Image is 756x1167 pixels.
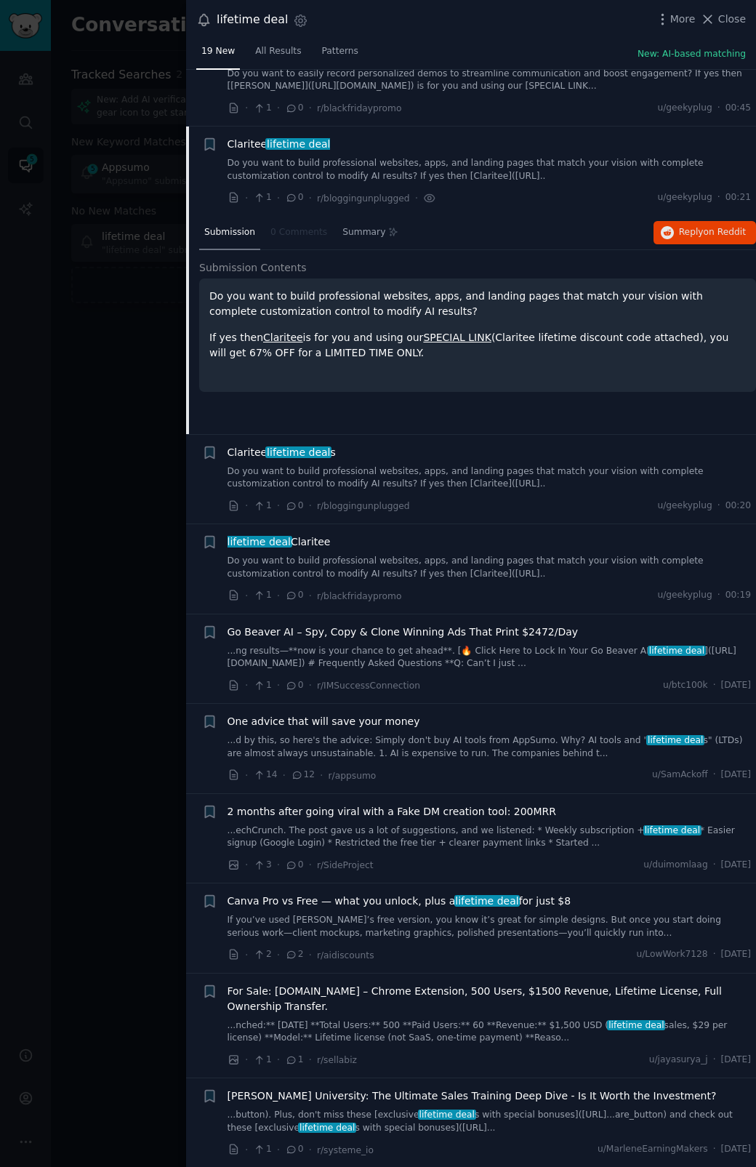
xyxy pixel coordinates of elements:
span: u/SamAckoff [652,769,708,782]
span: 00:20 [725,500,751,513]
span: · [309,857,312,873]
a: ...ng results—**now is your chance to get ahead**. [🔥 Click Here to Lock In Your Go Beaver AIlife... [228,645,752,670]
span: [DATE] [721,859,751,872]
span: Patterns [322,45,358,58]
span: 12 [291,769,315,782]
span: Submission [204,226,255,239]
span: 0 [285,589,303,602]
span: u/geekyplug [657,102,712,115]
span: [DATE] [721,948,751,961]
span: 19 New [201,45,235,58]
span: Claritee [228,137,331,152]
span: r/aidiscounts [317,950,374,961]
span: · [713,1143,716,1156]
span: 2 [285,948,303,961]
a: One advice that will save your money [228,714,420,729]
span: r/blackfridaypromo [317,103,401,113]
a: Do you want to easily record personalized demos to streamline communication and boost engagement?... [228,68,752,93]
a: Do you want to build professional websites, apps, and landing pages that match your vision with c... [228,555,752,580]
span: · [320,768,323,783]
span: r/bloggingunplugged [317,501,410,511]
a: ...d by this, so here's the advice: Simply don't buy AI tools from AppSumo. Why? AI tools and "li... [228,734,752,760]
span: r/bloggingunplugged [317,193,410,204]
a: ...echCrunch. The post gave us a lot of suggestions, and we listened: * Weekly subscription +life... [228,825,752,850]
span: · [277,678,280,693]
span: · [245,1142,248,1158]
a: Do you want to build professional websites, apps, and landing pages that match your vision with c... [228,157,752,183]
span: 0 [285,679,303,692]
span: lifetime deal [298,1123,356,1133]
span: u/btc100k [663,679,708,692]
span: · [245,100,248,116]
span: · [717,589,720,602]
a: [PERSON_NAME] University: The Ultimate Sales Training Deep Dive - Is It Worth the Investment? [228,1088,717,1104]
span: · [309,1052,312,1067]
span: 1 [253,679,271,692]
span: 14 [253,769,277,782]
a: 19 New [196,40,240,70]
a: Canva Pro vs Free — what you unlock, plus alifetime dealfor just $8 [228,894,571,909]
span: 1 [253,500,271,513]
span: on Reddit [704,227,746,237]
a: Clariteelifetime deal [228,137,331,152]
span: 2 [253,948,271,961]
a: ...button). Plus, don't miss these [exclusivelifetime deals with special bonuses]([URL]...are_but... [228,1109,752,1134]
span: r/appsumo [329,771,377,781]
span: 1 [253,191,271,204]
span: · [245,857,248,873]
span: 00:21 [725,191,751,204]
span: · [245,768,248,783]
span: · [283,768,286,783]
span: u/duimomlaag [643,859,707,872]
span: · [309,678,312,693]
span: · [277,498,280,513]
span: u/geekyplug [657,500,712,513]
p: Do you want to build professional websites, apps, and landing pages that match your vision with c... [209,289,746,319]
span: [DATE] [721,1143,751,1156]
span: r/sellabiz [317,1055,357,1065]
span: Summary [342,226,385,239]
span: r/IMSuccessConnection [317,681,420,691]
span: · [309,498,312,513]
span: · [277,1142,280,1158]
span: u/geekyplug [657,589,712,602]
span: 1 [253,1054,271,1067]
span: u/LowWork7128 [636,948,707,961]
span: Close [718,12,746,27]
a: lifetime dealClaritee [228,534,331,550]
a: Go Beaver AI – Spy, Copy & Clone Winning Ads That Print $2472/Day [228,625,579,640]
span: 1 [253,102,271,115]
span: · [309,191,312,206]
span: · [713,769,716,782]
span: · [277,947,280,963]
span: · [245,678,248,693]
span: r/SideProject [317,860,374,870]
span: [DATE] [721,769,751,782]
span: Claritee [228,534,331,550]
a: All Results [250,40,306,70]
a: 2 months after going viral with a Fake DM creation tool: 200MRR [228,804,557,819]
a: Patterns [317,40,363,70]
span: · [245,498,248,513]
span: More [670,12,696,27]
span: · [415,191,418,206]
span: u/MarleneEarningMakers [598,1143,708,1156]
span: 1 [253,589,271,602]
span: [DATE] [721,1054,751,1067]
span: · [245,1052,248,1067]
span: 1 [285,1054,303,1067]
span: lifetime deal [265,138,331,150]
a: Do you want to build professional websites, apps, and landing pages that match your vision with c... [228,465,752,491]
a: For Sale: [DOMAIN_NAME] – Chrome Extension, 500 Users, $1500 Revenue, Lifetime License, Full Owne... [228,984,752,1014]
span: · [713,859,716,872]
span: lifetime deal [643,825,701,835]
span: · [309,1142,312,1158]
button: Replyon Reddit [654,221,756,244]
button: More [655,12,696,27]
span: lifetime deal [226,536,292,548]
span: Claritee s [228,445,336,460]
span: lifetime deal [607,1020,665,1030]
